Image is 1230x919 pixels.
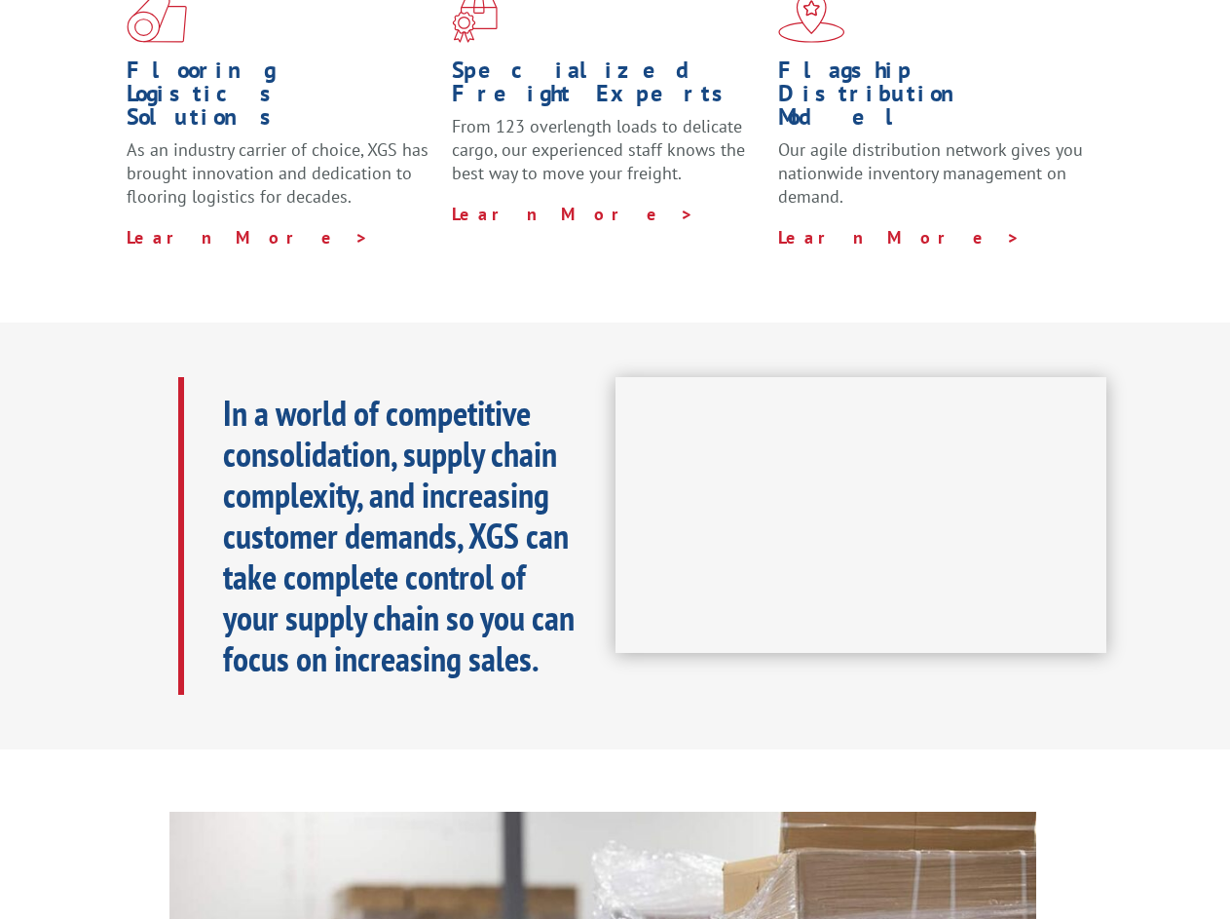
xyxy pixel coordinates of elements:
a: Learn More > [778,226,1021,249]
iframe: XGS Logistics Solutions [615,377,1107,654]
a: Learn More > [127,226,369,249]
h1: Flooring Logistics Solutions [127,58,437,138]
h1: Flagship Distribution Model [778,58,1089,138]
b: In a world of competitive consolidation, supply chain complexity, and increasing customer demands... [223,390,575,681]
p: From 123 overlength loads to delicate cargo, our experienced staff knows the best way to move you... [452,115,763,202]
a: Learn More > [452,203,694,225]
h1: Specialized Freight Experts [452,58,763,115]
span: Our agile distribution network gives you nationwide inventory management on demand. [778,138,1083,208]
span: As an industry carrier of choice, XGS has brought innovation and dedication to flooring logistics... [127,138,429,208]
